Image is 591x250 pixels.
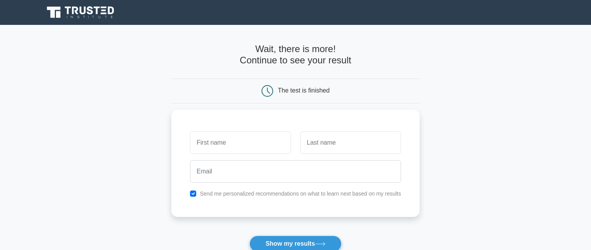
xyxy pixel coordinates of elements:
div: The test is finished [278,87,329,94]
input: Last name [300,131,401,154]
input: First name [190,131,291,154]
label: Send me personalized recommendations on what to learn next based on my results [200,191,401,197]
input: Email [190,160,401,183]
h4: Wait, there is more! Continue to see your result [171,44,420,66]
